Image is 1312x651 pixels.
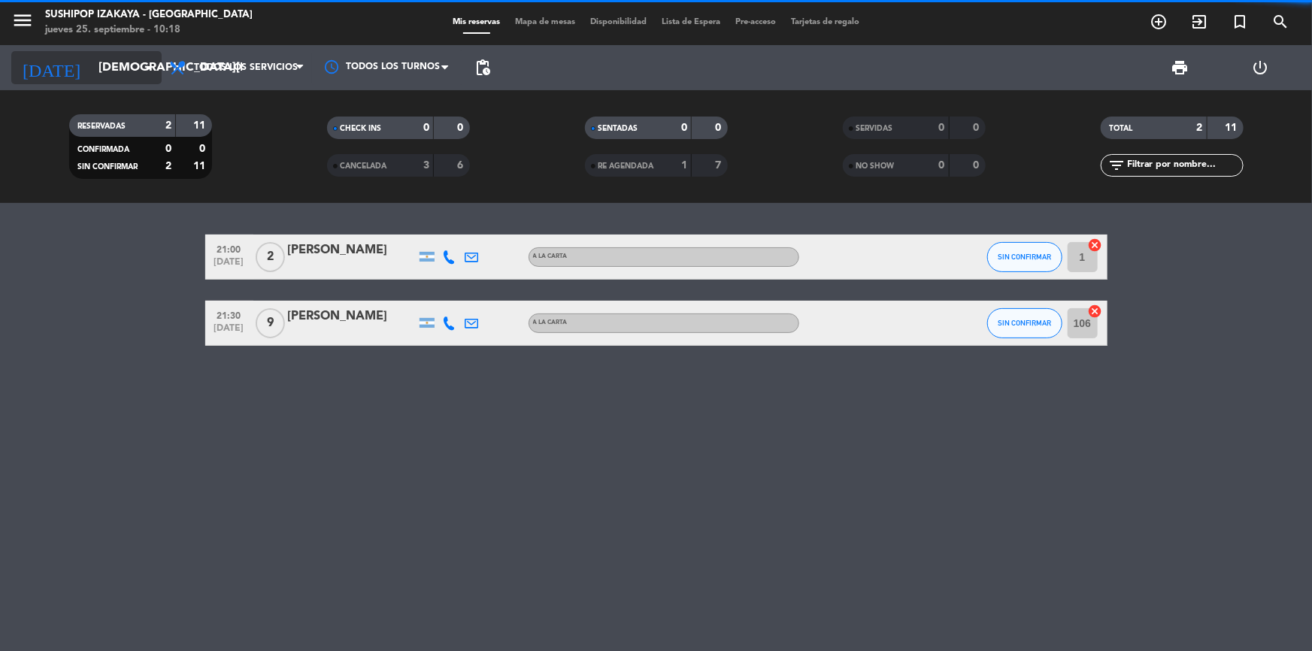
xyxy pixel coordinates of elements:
[1088,238,1103,253] i: cancel
[256,308,285,338] span: 9
[1252,59,1270,77] i: power_settings_new
[457,123,466,133] strong: 0
[654,18,728,26] span: Lista de Espera
[533,253,568,259] span: A LA CARTA
[341,125,382,132] span: CHECK INS
[165,120,171,131] strong: 2
[583,18,654,26] span: Disponibilidad
[1220,45,1301,90] div: LOG OUT
[1190,13,1208,31] i: exit_to_app
[1171,59,1189,77] span: print
[194,62,298,73] span: Todos los servicios
[998,319,1051,327] span: SIN CONFIRMAR
[681,160,687,171] strong: 1
[1126,157,1243,174] input: Filtrar por nombre...
[11,9,34,32] i: menu
[987,308,1062,338] button: SIN CONFIRMAR
[457,160,466,171] strong: 6
[598,162,654,170] span: RE AGENDADA
[165,161,171,171] strong: 2
[341,162,387,170] span: CANCELADA
[140,59,158,77] i: arrow_drop_down
[939,123,945,133] strong: 0
[11,9,34,37] button: menu
[1110,125,1133,132] span: TOTAL
[211,240,248,257] span: 21:00
[193,120,208,131] strong: 11
[78,123,126,130] span: RESERVADAS
[508,18,583,26] span: Mapa de mesas
[78,163,138,171] span: SIN CONFIRMAR
[715,160,724,171] strong: 7
[598,125,638,132] span: SENTADAS
[1225,123,1240,133] strong: 11
[288,241,416,260] div: [PERSON_NAME]
[1231,13,1249,31] i: turned_in_not
[165,144,171,154] strong: 0
[728,18,783,26] span: Pre-acceso
[1108,156,1126,174] i: filter_list
[783,18,867,26] span: Tarjetas de regalo
[78,146,130,153] span: CONFIRMADA
[211,257,248,274] span: [DATE]
[211,323,248,341] span: [DATE]
[193,161,208,171] strong: 11
[998,253,1051,261] span: SIN CONFIRMAR
[445,18,508,26] span: Mis reservas
[533,319,568,325] span: A LA CARTA
[1271,13,1289,31] i: search
[973,123,982,133] strong: 0
[423,160,429,171] strong: 3
[288,307,416,326] div: [PERSON_NAME]
[681,123,687,133] strong: 0
[11,51,91,84] i: [DATE]
[856,162,895,170] span: NO SHOW
[715,123,724,133] strong: 0
[1150,13,1168,31] i: add_circle_outline
[973,160,982,171] strong: 0
[45,23,253,38] div: jueves 25. septiembre - 10:18
[199,144,208,154] strong: 0
[256,242,285,272] span: 2
[1197,123,1203,133] strong: 2
[211,306,248,323] span: 21:30
[1088,304,1103,319] i: cancel
[423,123,429,133] strong: 0
[474,59,492,77] span: pending_actions
[856,125,893,132] span: SERVIDAS
[987,242,1062,272] button: SIN CONFIRMAR
[45,8,253,23] div: Sushipop Izakaya - [GEOGRAPHIC_DATA]
[939,160,945,171] strong: 0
